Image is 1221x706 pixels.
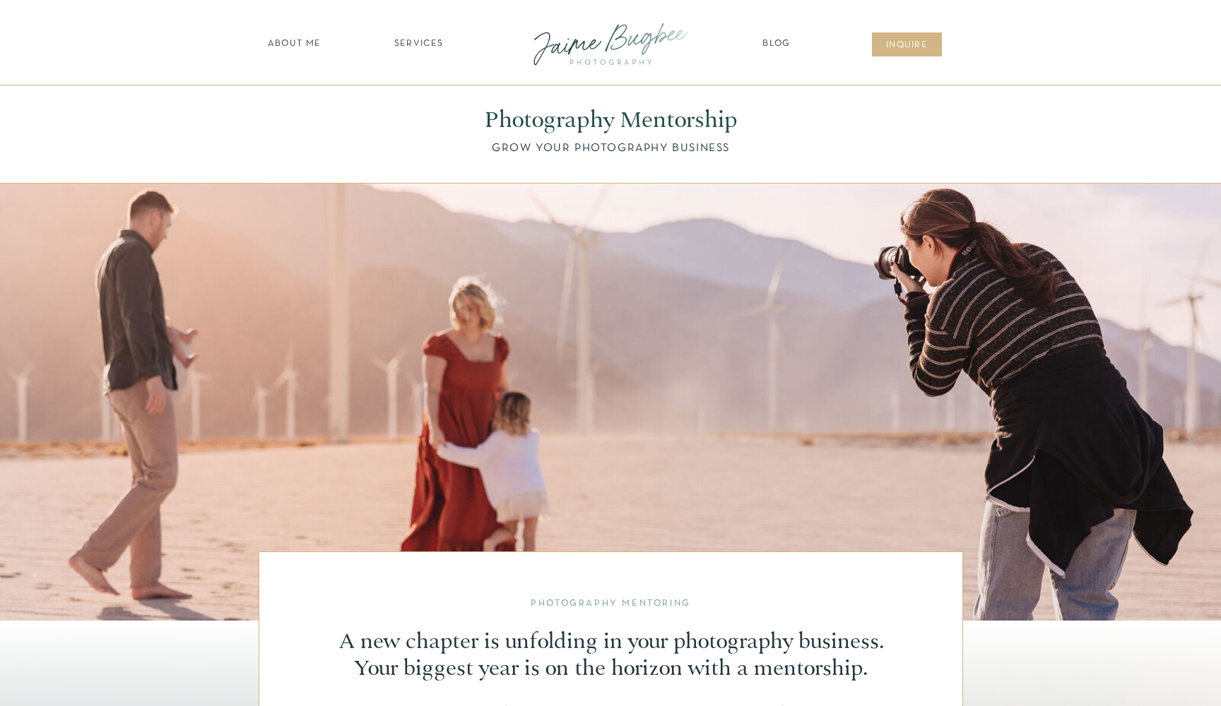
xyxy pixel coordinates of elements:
a: inqUIre [878,39,936,53]
a: Blog [759,37,794,52]
a: SERVICES [379,37,459,52]
a: about ME [264,37,325,52]
p: GROW YOUR PHOTOGRAPHY BUSINESS [440,143,781,159]
h1: Photography Mentorship [440,107,782,133]
h2: Photography Mentoring [338,599,884,610]
p: A new chapter is unfolding in your photography business. Your biggest year is on the horizon with... [334,629,889,689]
